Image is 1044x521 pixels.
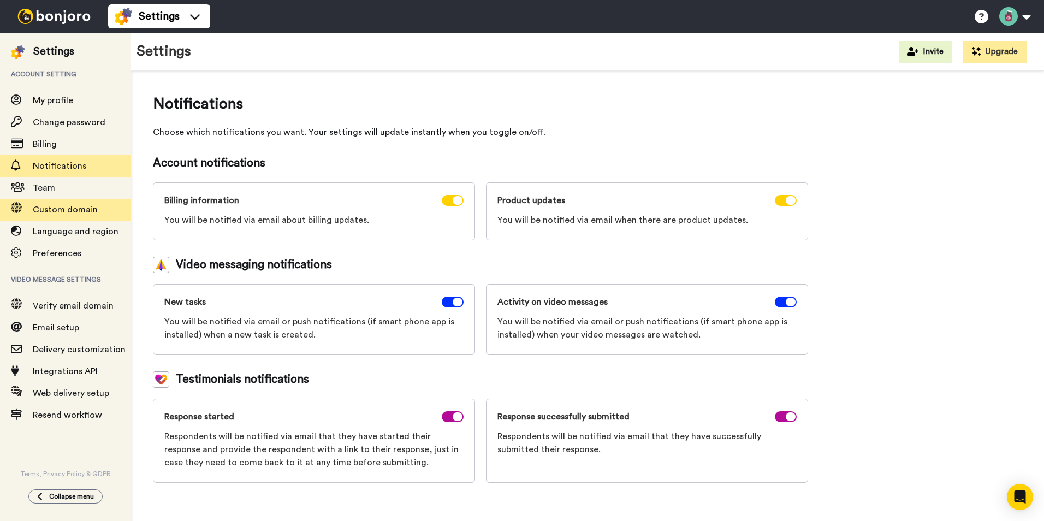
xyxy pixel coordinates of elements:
span: You will be notified via email or push notifications (if smart phone app is installed) when your ... [497,315,797,341]
span: Respondents will be notified via email that they have started their response and provide the resp... [164,430,464,469]
span: My profile [33,96,73,105]
h1: Settings [137,44,191,60]
img: vm-color.svg [153,257,169,273]
div: Video messaging notifications [153,257,808,273]
span: Choose which notifications you want. Your settings will update instantly when you toggle on/off. [153,126,808,139]
span: Activity on video messages [497,295,608,309]
span: Resend workflow [33,411,102,419]
span: Response successfully submitted [497,410,630,423]
img: bj-logo-header-white.svg [13,9,95,24]
button: Invite [899,41,952,63]
span: Settings [139,9,180,24]
span: Delivery customization [33,345,126,354]
span: Billing information [164,194,239,207]
img: settings-colored.svg [115,8,132,25]
span: You will be notified via email about billing updates. [164,214,464,227]
span: Language and region [33,227,118,236]
span: Integrations API [33,367,98,376]
span: Web delivery setup [33,389,109,398]
span: Notifications [153,93,808,115]
span: Account notifications [153,155,808,171]
div: Testimonials notifications [153,371,808,388]
button: Collapse menu [28,489,103,504]
span: Verify email domain [33,301,114,310]
span: Product updates [497,194,565,207]
span: New tasks [164,295,206,309]
img: settings-colored.svg [11,45,25,59]
span: Change password [33,118,105,127]
button: Upgrade [963,41,1027,63]
img: tm-color.svg [153,371,169,388]
span: Collapse menu [49,492,94,501]
span: Preferences [33,249,81,258]
div: Open Intercom Messenger [1007,484,1033,510]
span: Email setup [33,323,79,332]
span: Response started [164,410,234,423]
span: Custom domain [33,205,98,214]
div: Settings [33,44,74,59]
span: You will be notified via email or push notifications (if smart phone app is installed) when a new... [164,315,464,341]
span: Respondents will be notified via email that they have successfully submitted their response. [497,430,797,456]
span: You will be notified via email when there are product updates. [497,214,797,227]
span: Billing [33,140,57,149]
span: Notifications [33,162,86,170]
span: Team [33,183,55,192]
